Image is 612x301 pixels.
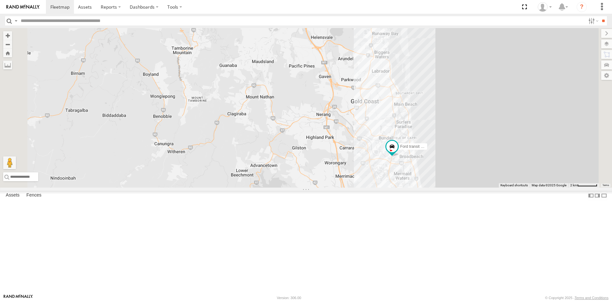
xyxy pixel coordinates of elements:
[400,144,431,149] span: Ford transit (Little)
[3,49,12,57] button: Zoom Home
[13,16,18,25] label: Search Query
[588,191,594,200] label: Dock Summary Table to the Left
[601,191,607,200] label: Hide Summary Table
[570,183,577,187] span: 2 km
[568,183,599,188] button: Map Scale: 2 km per 59 pixels
[3,31,12,40] button: Zoom in
[3,191,23,200] label: Assets
[3,40,12,49] button: Zoom out
[594,191,601,200] label: Dock Summary Table to the Right
[575,296,608,300] a: Terms and Conditions
[602,184,609,187] a: Terms (opens in new tab)
[23,191,45,200] label: Fences
[586,16,600,25] label: Search Filter Options
[532,183,566,187] span: Map data ©2025 Google
[545,296,608,300] div: © Copyright 2025 -
[3,61,12,69] label: Measure
[6,5,40,9] img: rand-logo.svg
[500,183,528,188] button: Keyboard shortcuts
[535,2,554,12] div: Darren Ward
[277,296,301,300] div: Version: 306.00
[601,71,612,80] label: Map Settings
[577,2,587,12] i: ?
[3,156,16,169] button: Drag Pegman onto the map to open Street View
[4,295,33,301] a: Visit our Website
